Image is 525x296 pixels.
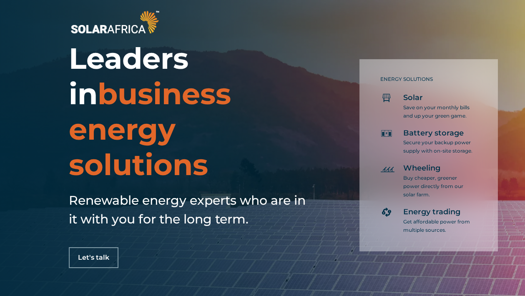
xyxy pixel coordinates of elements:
h5: ENERGY SOLUTIONS [380,76,473,82]
span: Energy trading [403,207,460,217]
span: Battery storage [403,128,464,138]
p: Buy cheaper, greener power directly from our solar farm. [403,174,473,199]
a: Let's talk [69,247,118,268]
p: Save on your monthly bills and up your green game. [403,103,473,120]
p: Secure your backup power supply with on-site storage. [403,138,473,155]
h1: Leaders in [69,41,309,183]
span: business energy solutions [69,76,231,183]
span: Wheeling [403,163,440,173]
span: Solar [403,93,423,103]
span: Let's talk [78,254,109,261]
h5: Renewable energy experts who are in it with you for the long term. [69,191,309,228]
p: Get affordable power from multiple sources. [403,218,473,234]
